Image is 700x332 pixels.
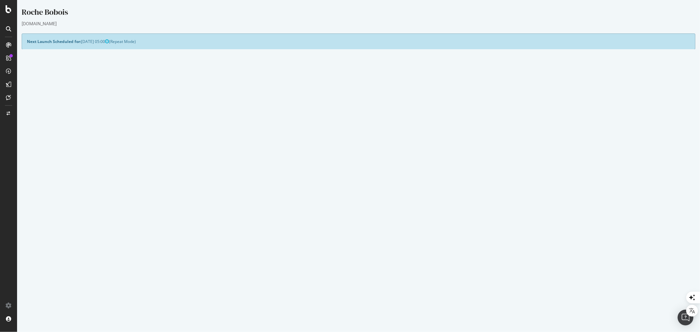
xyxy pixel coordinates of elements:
div: Roche Bobois [5,7,678,20]
span: [DATE] 05:00 [64,39,92,44]
div: Open Intercom Messenger [678,310,693,325]
div: (Repeat Mode) [5,33,678,50]
div: [DOMAIN_NAME] [5,20,678,27]
strong: Next Launch Scheduled for: [10,39,64,44]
